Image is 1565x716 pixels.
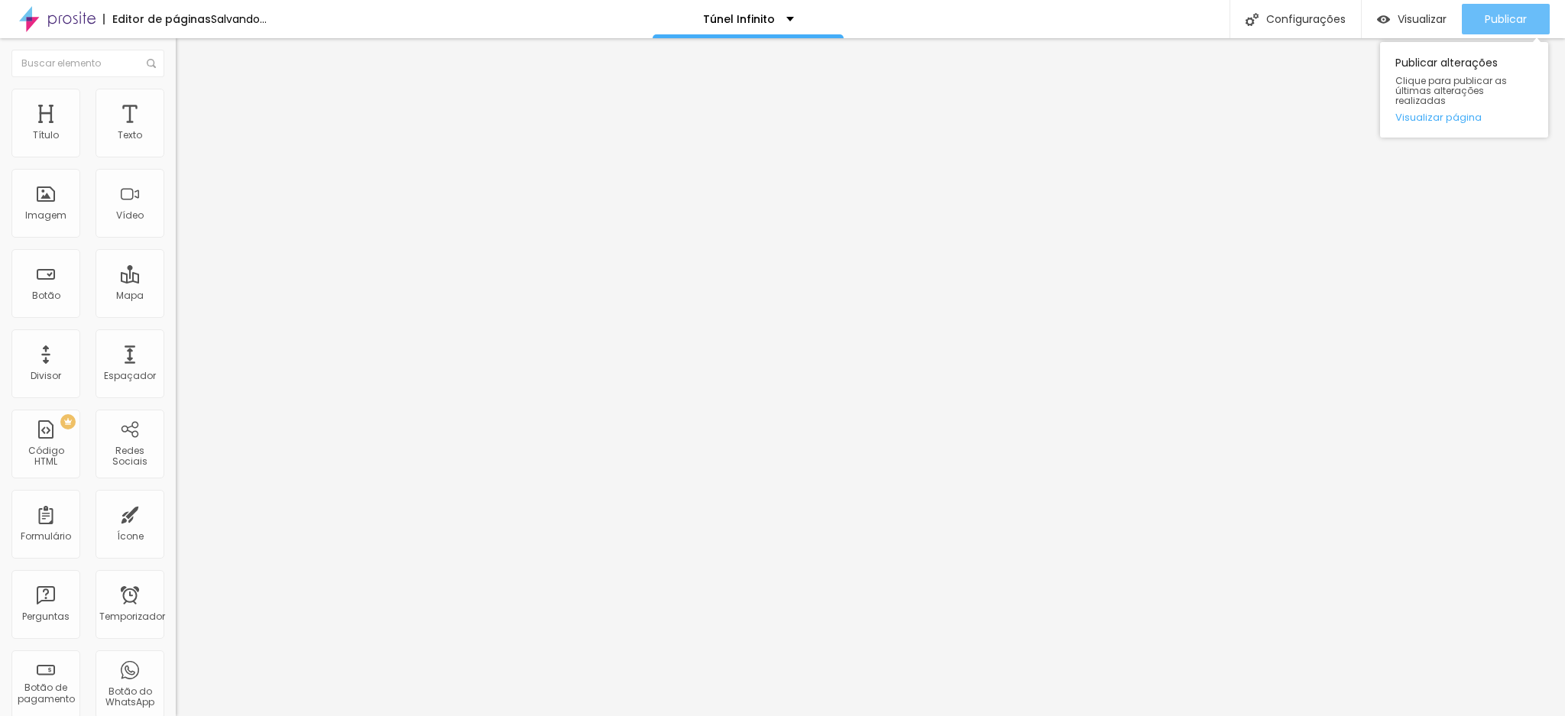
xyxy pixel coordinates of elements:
[117,530,144,543] font: Ícone
[21,530,71,543] font: Formulário
[104,369,156,382] font: Espaçador
[116,289,144,302] font: Mapa
[1462,4,1550,34] button: Publicar
[147,59,156,68] img: Ícone
[1246,13,1259,26] img: Ícone
[1395,112,1533,122] a: Visualizar página
[116,209,144,222] font: Vídeo
[33,128,59,141] font: Título
[112,444,147,468] font: Redes Sociais
[1377,13,1390,26] img: view-1.svg
[25,209,66,222] font: Imagem
[118,128,142,141] font: Texto
[1395,110,1482,125] font: Visualizar página
[31,369,61,382] font: Divisor
[18,681,75,705] font: Botão de pagamento
[22,610,70,623] font: Perguntas
[1398,11,1447,27] font: Visualizar
[32,289,60,302] font: Botão
[1266,11,1346,27] font: Configurações
[1395,55,1498,70] font: Publicar alterações
[1362,4,1462,34] button: Visualizar
[1485,11,1527,27] font: Publicar
[703,11,775,27] font: Túnel Infinito
[211,14,267,24] div: Salvando...
[105,685,154,708] font: Botão do WhatsApp
[1395,74,1507,107] font: Clique para publicar as últimas alterações realizadas
[11,50,164,77] input: Buscar elemento
[112,11,211,27] font: Editor de páginas
[28,444,64,468] font: Código HTML
[99,610,165,623] font: Temporizador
